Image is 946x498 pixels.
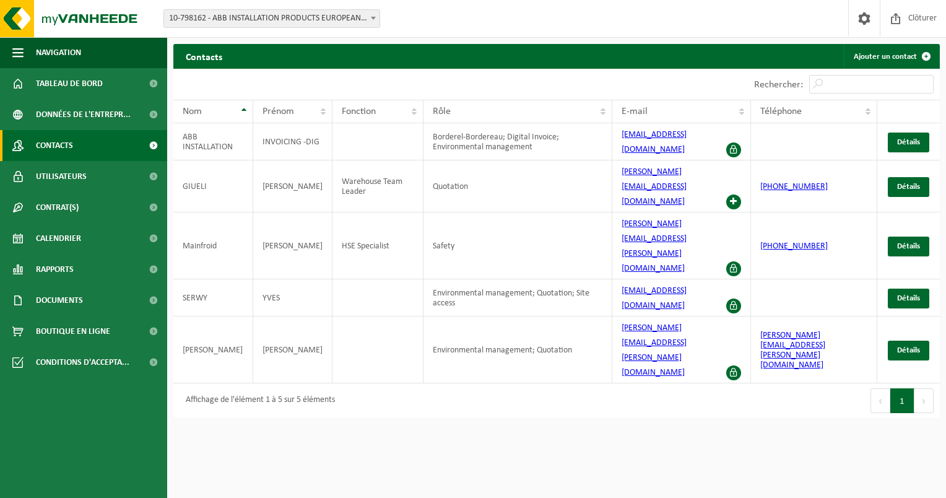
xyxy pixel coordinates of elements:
[253,123,332,160] td: INVOICING -DIG
[173,160,253,212] td: GIUELI
[36,254,74,285] span: Rapports
[897,183,920,191] span: Détails
[760,107,802,116] span: Téléphone
[36,316,110,347] span: Boutique en ligne
[36,37,81,68] span: Navigation
[423,212,612,279] td: Safety
[760,182,828,191] a: [PHONE_NUMBER]
[897,242,920,250] span: Détails
[180,390,335,412] div: Affichage de l'élément 1 à 5 sur 5 éléments
[433,107,451,116] span: Rôle
[164,10,380,27] span: 10-798162 - ABB INSTALLATION PRODUCTS EUROPEAN CENTRE SA - HOUDENG-GOEGNIES
[622,130,687,154] a: [EMAIL_ADDRESS][DOMAIN_NAME]
[888,289,929,308] a: Détails
[173,44,235,68] h2: Contacts
[890,388,914,413] button: 1
[253,160,332,212] td: [PERSON_NAME]
[253,279,332,317] td: YVES
[897,138,920,146] span: Détails
[36,285,83,316] span: Documents
[332,212,423,279] td: HSE Specialist
[173,279,253,317] td: SERWY
[173,123,253,160] td: ABB INSTALLATION
[183,107,202,116] span: Nom
[888,341,929,360] a: Détails
[36,99,131,130] span: Données de l'entrepr...
[622,323,687,377] a: [PERSON_NAME][EMAIL_ADDRESS][PERSON_NAME][DOMAIN_NAME]
[622,286,687,310] a: [EMAIL_ADDRESS][DOMAIN_NAME]
[173,212,253,279] td: Mainfroid
[253,212,332,279] td: [PERSON_NAME]
[36,68,103,99] span: Tableau de bord
[754,80,803,90] label: Rechercher:
[760,331,825,370] a: [PERSON_NAME][EMAIL_ADDRESS][PERSON_NAME][DOMAIN_NAME]
[888,177,929,197] a: Détails
[423,160,612,212] td: Quotation
[622,107,648,116] span: E-mail
[342,107,376,116] span: Fonction
[844,44,939,69] a: Ajouter un contact
[914,388,934,413] button: Next
[760,242,828,251] a: [PHONE_NUMBER]
[36,347,129,378] span: Conditions d'accepta...
[253,317,332,383] td: [PERSON_NAME]
[36,161,87,192] span: Utilisateurs
[332,160,423,212] td: Warehouse Team Leader
[870,388,890,413] button: Previous
[36,192,79,223] span: Contrat(s)
[897,294,920,302] span: Détails
[897,346,920,354] span: Détails
[423,279,612,317] td: Environmental management; Quotation; Site access
[163,9,380,28] span: 10-798162 - ABB INSTALLATION PRODUCTS EUROPEAN CENTRE SA - HOUDENG-GOEGNIES
[622,167,687,206] a: [PERSON_NAME][EMAIL_ADDRESS][DOMAIN_NAME]
[888,133,929,152] a: Détails
[36,130,73,161] span: Contacts
[423,317,612,383] td: Environmental management; Quotation
[36,223,81,254] span: Calendrier
[423,123,612,160] td: Borderel-Bordereau; Digital Invoice; Environmental management
[888,237,929,256] a: Détails
[263,107,294,116] span: Prénom
[622,219,687,273] a: [PERSON_NAME][EMAIL_ADDRESS][PERSON_NAME][DOMAIN_NAME]
[173,317,253,383] td: [PERSON_NAME]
